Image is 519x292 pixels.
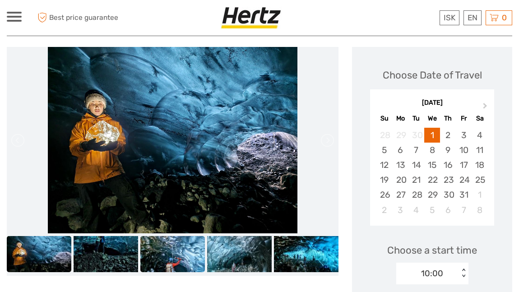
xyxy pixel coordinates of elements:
div: Choose Friday, October 10th, 2025 [456,143,472,158]
span: Choose a start time [387,243,477,257]
div: Choose Friday, October 24th, 2025 [456,172,472,187]
div: month 2025-10 [373,128,491,218]
div: Choose Wednesday, October 15th, 2025 [424,158,440,172]
div: Choose Wednesday, October 8th, 2025 [424,143,440,158]
div: We [424,112,440,125]
img: db974dd14738458883e1674d22ec4794_main_slider.jpeg [48,47,297,234]
div: Choose Friday, October 31st, 2025 [456,187,472,202]
div: Not available Sunday, September 28th, 2025 [376,128,392,143]
div: Choose Friday, October 17th, 2025 [456,158,472,172]
div: Choose Sunday, November 2nd, 2025 [376,203,392,218]
div: Sa [472,112,487,125]
img: Hertz [221,7,285,29]
span: Best price guarantee [35,10,133,25]
div: Choose Friday, October 3rd, 2025 [456,128,472,143]
div: Choose Wednesday, October 1st, 2025 [424,128,440,143]
div: Not available Tuesday, September 30th, 2025 [408,128,424,143]
div: Choose Monday, October 27th, 2025 [393,187,408,202]
img: 7a0a5181b88947c382e0e64a1443731e_slider_thumbnail.jpeg [74,236,138,272]
div: Choose Date of Travel [383,68,482,82]
div: Choose Wednesday, October 22nd, 2025 [424,172,440,187]
div: Choose Monday, October 6th, 2025 [393,143,408,158]
div: Choose Sunday, October 12th, 2025 [376,158,392,172]
div: Choose Tuesday, October 7th, 2025 [408,143,424,158]
div: Choose Thursday, October 2nd, 2025 [440,128,456,143]
div: Fr [456,112,472,125]
div: < > [459,269,467,278]
div: Choose Thursday, October 16th, 2025 [440,158,456,172]
div: Choose Wednesday, November 5th, 2025 [424,203,440,218]
div: Su [376,112,392,125]
div: 10:00 [421,268,443,279]
div: Choose Tuesday, October 21st, 2025 [408,172,424,187]
img: 76b600cada044583970d767e1e3e6eaf_slider_thumbnail.jpeg [207,236,272,272]
button: Next Month [479,101,493,115]
div: Choose Monday, November 3rd, 2025 [393,203,408,218]
div: Choose Sunday, October 5th, 2025 [376,143,392,158]
div: Choose Tuesday, November 4th, 2025 [408,203,424,218]
div: Choose Thursday, October 9th, 2025 [440,143,456,158]
div: [DATE] [370,98,494,108]
img: 1b907e746b07441996307f4758f83d7b_slider_thumbnail.jpeg [274,236,338,272]
div: Choose Wednesday, October 29th, 2025 [424,187,440,202]
div: Choose Friday, November 7th, 2025 [456,203,472,218]
span: ISK [444,13,455,22]
img: 661eea406e5f496cb329d58d04216bbc_slider_thumbnail.jpeg [140,236,205,272]
div: EN [463,10,482,25]
div: Choose Thursday, October 30th, 2025 [440,187,456,202]
div: Choose Saturday, October 4th, 2025 [472,128,487,143]
div: Choose Thursday, November 6th, 2025 [440,203,456,218]
p: We're away right now. Please check back later! [13,16,102,23]
div: Choose Saturday, November 8th, 2025 [472,203,487,218]
div: Choose Tuesday, October 14th, 2025 [408,158,424,172]
div: Not available Monday, September 29th, 2025 [393,128,408,143]
div: Choose Saturday, October 18th, 2025 [472,158,487,172]
div: Choose Saturday, October 11th, 2025 [472,143,487,158]
div: Choose Sunday, October 19th, 2025 [376,172,392,187]
div: Choose Saturday, October 25th, 2025 [472,172,487,187]
div: Choose Saturday, November 1st, 2025 [472,187,487,202]
div: Choose Monday, October 13th, 2025 [393,158,408,172]
div: Choose Thursday, October 23rd, 2025 [440,172,456,187]
div: Mo [393,112,408,125]
img: db974dd14738458883e1674d22ec4794_slider_thumbnail.jpeg [7,236,71,272]
div: Choose Tuesday, October 28th, 2025 [408,187,424,202]
div: Choose Sunday, October 26th, 2025 [376,187,392,202]
button: Open LiveChat chat widget [104,14,115,25]
div: Tu [408,112,424,125]
div: Th [440,112,456,125]
span: 0 [500,13,508,22]
div: Choose Monday, October 20th, 2025 [393,172,408,187]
